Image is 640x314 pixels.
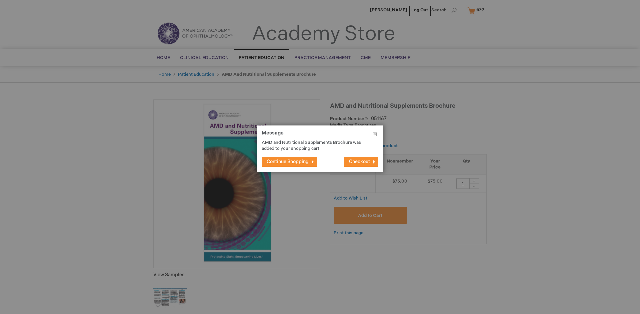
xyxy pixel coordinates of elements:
[344,157,378,167] button: Checkout
[262,139,368,152] p: AMD and Nutritional Supplements Brochure was added to your shopping cart.
[262,157,317,167] button: Continue Shopping
[267,159,309,165] span: Continue Shopping
[349,159,370,165] span: Checkout
[262,130,378,139] h1: Message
